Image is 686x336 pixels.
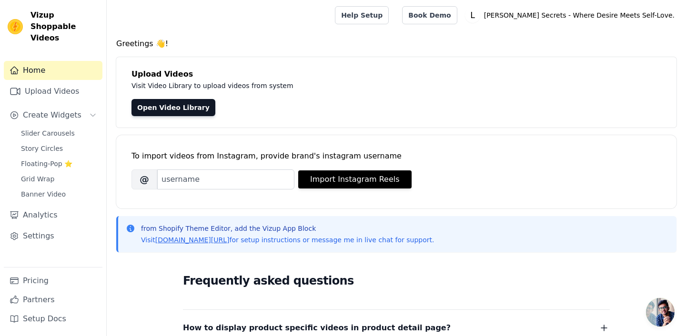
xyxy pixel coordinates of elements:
h4: Greetings 👋! [116,38,676,49]
h4: Upload Videos [131,69,661,80]
a: Open Video Library [131,99,215,116]
a: Book Demo [402,6,457,24]
text: L [470,10,475,20]
a: Open chat [646,298,675,326]
span: Floating-Pop ⭐ [21,159,72,168]
a: Banner Video [15,188,102,201]
a: Home [4,61,102,80]
button: How to display product specific videos in product detail page? [183,321,610,335]
p: Visit for setup instructions or message me in live chat for support. [141,235,434,245]
a: Settings [4,227,102,246]
span: How to display product specific videos in product detail page? [183,321,451,335]
input: username [157,169,294,189]
button: L [PERSON_NAME] Secrets - Where Desire Meets Self-Love. [465,7,678,24]
h2: Frequently asked questions [183,271,610,290]
a: Slider Carousels [15,127,102,140]
a: Setup Docs [4,309,102,328]
a: Story Circles [15,142,102,155]
a: Partners [4,290,102,309]
span: Banner Video [21,189,66,199]
a: Analytics [4,206,102,225]
span: Slider Carousels [21,128,75,138]
button: Create Widgets [4,106,102,125]
span: Story Circles [21,144,63,153]
span: @ [131,169,157,189]
div: To import videos from Instagram, provide brand's instagram username [131,150,661,162]
span: Create Widgets [23,109,81,121]
a: Pricing [4,271,102,290]
a: [DOMAIN_NAME][URL] [155,236,230,244]
p: from Shopify Theme Editor, add the Vizup App Block [141,224,434,233]
button: Import Instagram Reels [298,170,412,188]
a: Help Setup [335,6,389,24]
span: Grid Wrap [21,174,54,184]
a: Floating-Pop ⭐ [15,157,102,170]
a: Grid Wrap [15,172,102,186]
img: Vizup [8,19,23,34]
span: Vizup Shoppable Videos [30,10,99,44]
a: Upload Videos [4,82,102,101]
p: Visit Video Library to upload videos from system [131,80,558,91]
p: [PERSON_NAME] Secrets - Where Desire Meets Self-Love. [480,7,678,24]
